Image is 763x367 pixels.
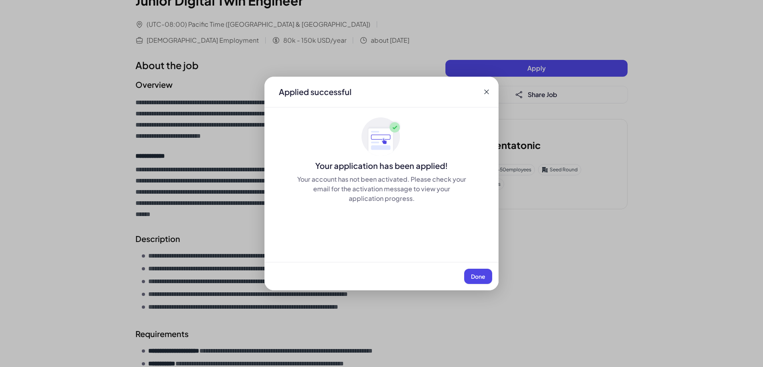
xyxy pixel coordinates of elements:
div: Your application has been applied! [264,160,499,171]
span: Done [471,273,485,280]
div: Applied successful [279,86,352,97]
img: ApplyedMaskGroup3.svg [362,117,401,157]
button: Done [464,269,492,284]
div: Your account has not been activated. Please check your email for the activation message to view y... [296,175,467,203]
